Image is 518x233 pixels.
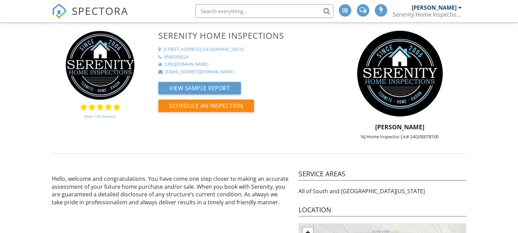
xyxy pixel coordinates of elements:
h5: [PERSON_NAME] [330,123,470,130]
a: Schedule an Inspection [158,104,254,112]
div: [STREET_ADDRESS] [164,47,201,53]
img: The Best Home Inspection Software - Spectora [52,3,67,19]
div: [EMAIL_ADDRESS][DOMAIN_NAME] [165,69,234,75]
div: [GEOGRAPHIC_DATA] [202,47,244,53]
div: [PERSON_NAME] [412,4,457,11]
input: Search everything... [195,4,333,18]
img: serenity_no_background_.jpg [66,31,135,100]
p: Hello, welcome and congratulations. You have come one step closer to making an accurate assessmen... [52,175,290,206]
div: [URL][DOMAIN_NAME] [165,62,208,67]
a: [EMAIL_ADDRESS][DOMAIN_NAME] [158,69,325,75]
div: 8566305024 [164,54,188,60]
a: SPECTORA [52,9,128,24]
a: (From 129 reviews) [84,110,116,122]
a: View Sample Report [158,86,241,94]
div: Serenity Home Inspections [393,11,462,18]
a: 8566305024 [158,54,325,60]
button: View Sample Report [158,82,241,94]
img: serenity_logo_black.jpg [357,31,443,116]
a: [STREET_ADDRESS] [GEOGRAPHIC_DATA] [158,47,325,53]
p: All of South and [GEOGRAPHIC_DATA][US_STATE] [299,187,466,195]
h3: Serenity Home Inspections [158,31,325,40]
span: SPECTORA [72,3,128,18]
div: NJ Home Inspector Lic# 24GI00078100 [330,134,470,139]
button: Schedule an Inspection [158,100,254,112]
a: [URL][DOMAIN_NAME] [158,62,325,67]
h4: Service Areas [299,169,466,180]
h4: Location [299,205,466,216]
